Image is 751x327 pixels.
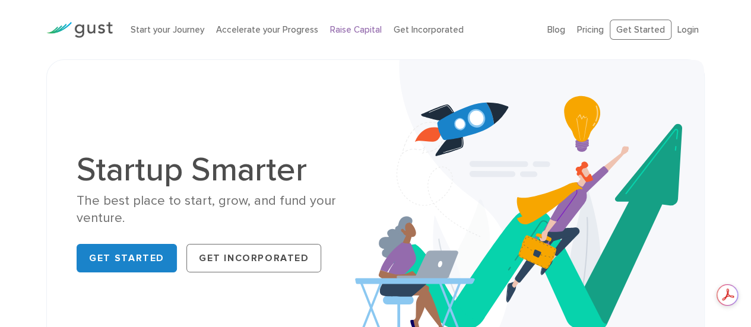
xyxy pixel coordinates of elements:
a: Blog [547,24,565,35]
a: Get Incorporated [394,24,464,35]
a: Pricing [577,24,604,35]
div: The best place to start, grow, and fund your venture. [77,192,366,227]
img: Gust Logo [46,22,113,38]
a: Accelerate your Progress [216,24,318,35]
a: Get Incorporated [186,244,322,272]
a: Get Started [610,20,671,40]
a: Start your Journey [131,24,204,35]
a: Get Started [77,244,177,272]
a: Raise Capital [330,24,382,35]
h1: Startup Smarter [77,153,366,186]
a: Login [677,24,699,35]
